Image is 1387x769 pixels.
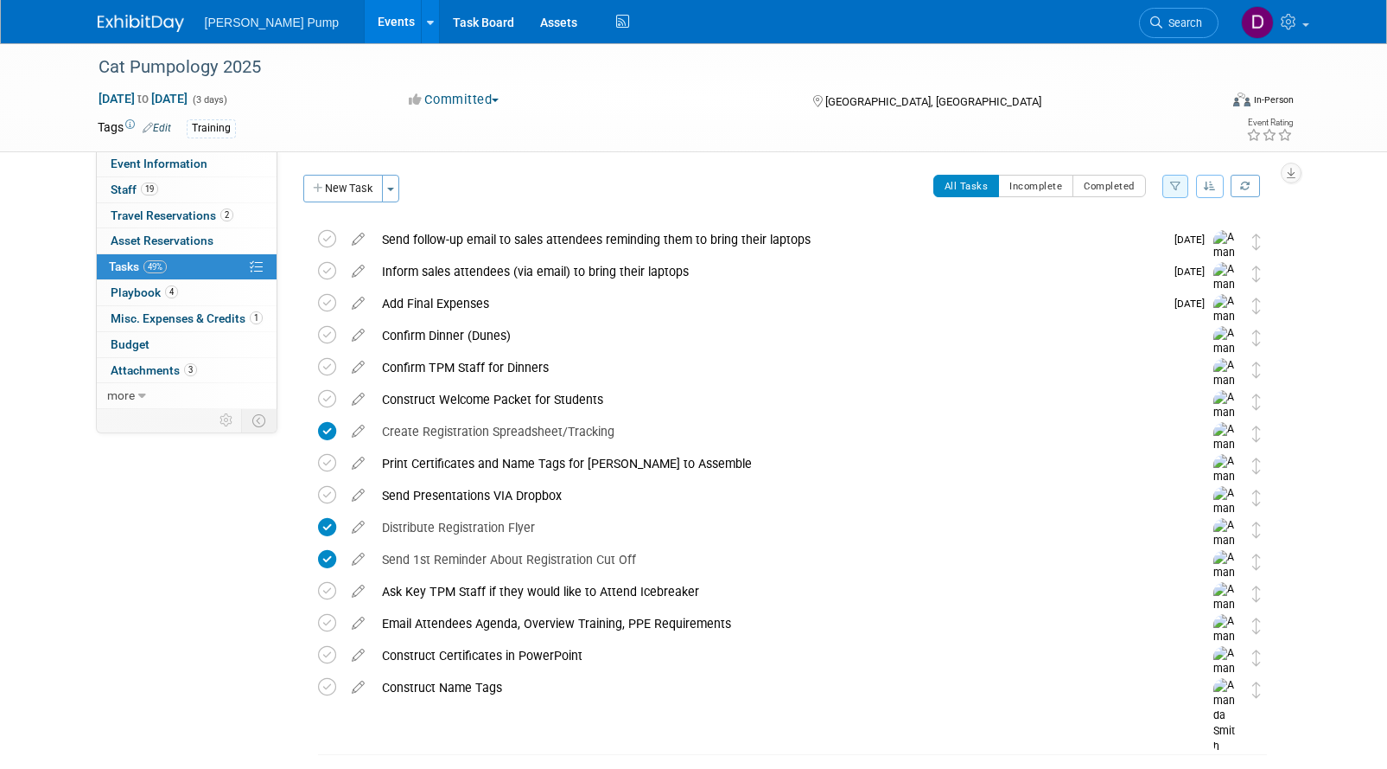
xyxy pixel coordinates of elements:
a: edit [343,488,373,503]
a: Budget [97,332,277,357]
div: Add Final Expenses [373,289,1164,318]
a: Search [1139,8,1218,38]
td: Tags [98,119,171,138]
span: 3 [184,363,197,376]
img: Amanda Smith [1213,294,1239,370]
div: Send Presentations VIA Dropbox [373,481,1179,510]
img: Amanda Smith [1213,326,1239,402]
a: edit [343,680,373,695]
img: Amanda Smith [1213,582,1239,658]
a: edit [343,456,373,471]
i: Move task [1252,266,1261,282]
button: Committed [403,91,506,109]
img: Amanda Smith [1213,614,1239,690]
a: edit [343,392,373,407]
span: [DATE] [1174,266,1213,278]
button: New Task [303,175,383,202]
span: (3 days) [191,94,227,106]
a: edit [343,648,373,663]
i: Move task [1252,554,1261,570]
a: Tasks49% [97,254,277,279]
button: Completed [1072,175,1146,197]
div: Confirm TPM Staff for Dinners [373,353,1179,382]
i: Move task [1252,618,1261,634]
img: Amanda Smith [1213,486,1239,562]
a: more [97,383,277,408]
div: Inform sales attendees (via email) to bring their laptops [373,257,1164,286]
a: Misc. Expenses & Credits1 [97,306,277,331]
span: [GEOGRAPHIC_DATA], [GEOGRAPHIC_DATA] [825,95,1041,108]
div: In-Person [1253,93,1294,106]
a: edit [343,264,373,279]
div: Send 1st Reminder About Registration Cut Off [373,545,1179,574]
img: Amanda Smith [1213,678,1239,754]
img: Amanda Smith [1213,550,1239,626]
a: edit [343,584,373,599]
span: Attachments [111,363,197,377]
i: Move task [1252,394,1261,410]
div: Print Certificates and Name Tags for [PERSON_NAME] to Assemble [373,449,1179,478]
span: Tasks [109,260,167,273]
span: [PERSON_NAME] Pump [205,16,340,29]
a: edit [343,360,373,375]
div: Distribute Registration Flyer [373,513,1179,542]
i: Move task [1252,522,1261,538]
span: Budget [111,337,150,351]
span: 19 [141,183,158,195]
td: Toggle Event Tabs [241,409,277,432]
img: Del Ritz [1241,6,1274,39]
a: Travel Reservations2 [97,203,277,228]
i: Move task [1252,234,1261,250]
span: more [107,388,135,402]
div: Ask Key TPM Staff if they would like to Attend Icebreaker [373,577,1179,606]
a: Asset Reservations [97,228,277,253]
a: edit [343,552,373,567]
span: Staff [111,183,158,196]
span: 1 [250,311,263,324]
img: ExhibitDay [98,15,184,32]
span: 4 [165,285,178,298]
i: Move task [1252,682,1261,698]
img: Amanda Smith [1213,230,1239,306]
div: Cat Pumpology 2025 [92,52,1193,83]
div: Event Rating [1246,119,1293,127]
i: Move task [1252,426,1261,442]
i: Move task [1252,586,1261,602]
button: All Tasks [933,175,1000,197]
span: Search [1162,16,1202,29]
span: Playbook [111,285,178,299]
span: 2 [220,208,233,221]
a: Playbook4 [97,280,277,305]
span: Misc. Expenses & Credits [111,311,263,325]
div: Construct Certificates in PowerPoint [373,641,1179,670]
a: edit [343,328,373,343]
span: Travel Reservations [111,208,233,222]
button: Incomplete [998,175,1073,197]
i: Move task [1252,458,1261,474]
img: Amanda Smith [1213,262,1239,338]
span: to [135,92,151,106]
img: Amanda Smith [1213,454,1239,530]
img: Format-Inperson.png [1233,93,1250,106]
i: Move task [1252,490,1261,506]
a: edit [343,296,373,311]
a: Staff19 [97,177,277,202]
i: Move task [1252,650,1261,666]
span: [DATE] [1174,298,1213,310]
a: edit [343,232,373,247]
div: Email Attendees Agenda, Overview Training, PPE Requirements [373,609,1179,638]
div: Event Format [1117,90,1295,116]
a: edit [343,424,373,439]
div: Construct Name Tags [373,673,1179,702]
div: Create Registration Spreadsheet/Tracking [373,417,1179,446]
span: 49% [143,260,167,273]
a: edit [343,616,373,631]
i: Move task [1252,362,1261,378]
img: Amanda Smith [1213,518,1239,594]
span: Event Information [111,157,207,170]
div: Send follow-up email to sales attendees reminding them to bring their laptops [373,225,1164,254]
img: Amanda Smith [1213,390,1239,466]
img: Amanda Smith [1213,646,1239,722]
span: [DATE] [1174,234,1213,246]
a: Edit [143,122,171,134]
